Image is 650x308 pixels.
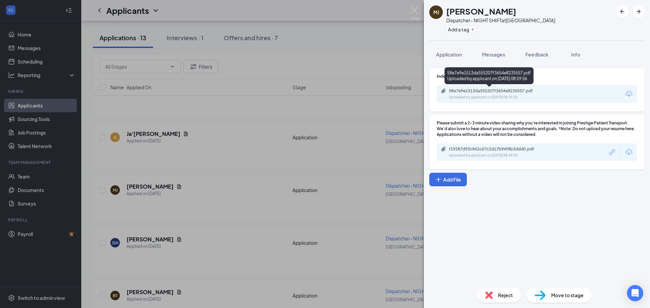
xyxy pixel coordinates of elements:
div: 58e7e9e1513da555207f3654e8235557.pdf [449,88,544,94]
span: Move to stage [551,291,584,299]
div: Please submit a 2-3 minute video sharing why you’re interested in joining Prestige Patient Transp... [437,120,637,137]
svg: Link [608,148,617,157]
span: Messages [482,51,505,57]
div: Uploaded by applicant on [DATE] 08:59:55 [449,153,550,158]
span: Feedback [525,51,548,57]
button: ArrowLeftNew [616,5,628,18]
div: Uploaded by applicant on [DATE] 08:59:56 [449,95,550,100]
button: Add FilePlus [429,173,467,186]
span: Application [436,51,462,57]
span: Reject [498,291,513,299]
h1: [PERSON_NAME] [446,5,516,17]
div: 58e7e9e1513da555207f3654e8235557.pdf Uploaded by applicant on [DATE] 08:59:56 [445,67,534,84]
span: Info [571,51,580,57]
div: Open Intercom Messenger [627,285,643,301]
svg: Download [625,148,633,156]
div: f19287d93c842c67c2d17b94f8b3ddd0.pdf [449,146,544,152]
svg: Plus [471,27,475,31]
button: ArrowRight [632,5,645,18]
div: Indeed Resume [437,73,637,79]
svg: Paperclip [441,146,446,152]
svg: Download [625,90,633,98]
a: Paperclip58e7e9e1513da555207f3654e8235557.pdfUploaded by applicant on [DATE] 08:59:56 [441,88,550,100]
a: Paperclipf19287d93c842c67c2d17b94f8b3ddd0.pdfUploaded by applicant on [DATE] 08:59:55 [441,146,550,158]
svg: Plus [435,176,442,183]
svg: Paperclip [441,88,446,94]
svg: ArrowLeftNew [618,7,626,16]
button: PlusAdd a tag [446,26,476,33]
svg: ArrowRight [634,7,643,16]
div: MJ [433,9,439,16]
div: Dispatcher- NIGHT SHIFT at [GEOGRAPHIC_DATA] [446,17,555,24]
